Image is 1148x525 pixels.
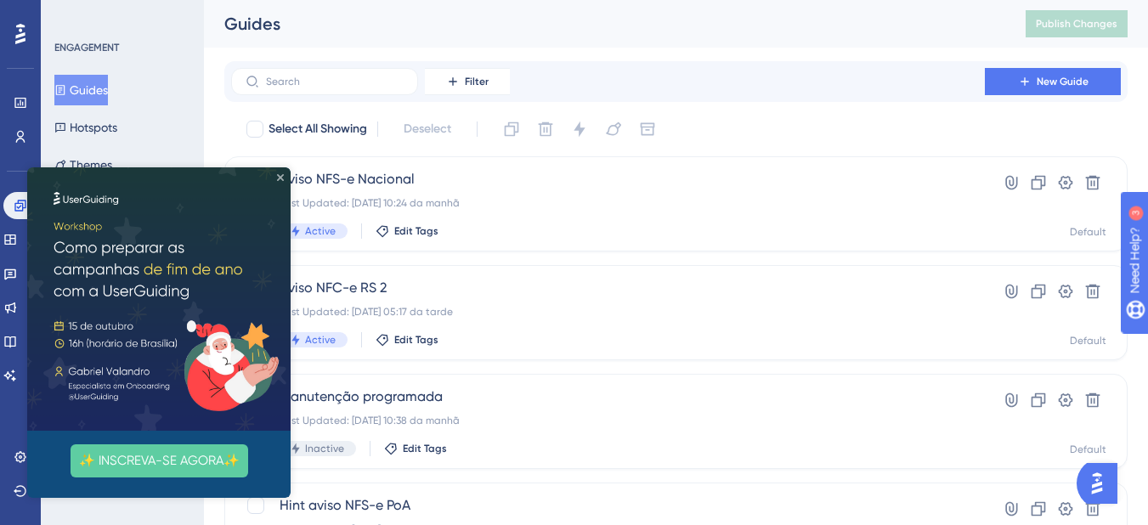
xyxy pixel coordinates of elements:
span: Edit Tags [394,224,438,238]
div: 3 [118,8,123,22]
button: Edit Tags [376,333,438,347]
div: Last Updated: [DATE] 05:17 da tarde [280,305,936,319]
span: Publish Changes [1036,17,1117,31]
span: New Guide [1037,75,1089,88]
div: Default [1070,225,1106,239]
div: Guides [224,12,983,36]
iframe: UserGuiding AI Assistant Launcher [1077,458,1128,509]
span: Aviso NFC-e RS 2 [280,278,936,298]
button: Publish Changes [1026,10,1128,37]
div: Default [1070,334,1106,347]
span: Hint aviso NFS-e PoA [280,495,936,516]
button: Deselect [388,114,467,144]
div: ENGAGEMENT [54,41,119,54]
span: Edit Tags [394,333,438,347]
input: Search [266,76,404,87]
span: Edit Tags [403,442,447,455]
button: Edit Tags [376,224,438,238]
span: Deselect [404,119,451,139]
span: Manutenção programada [280,387,936,407]
div: Close Preview [250,7,257,14]
span: Inactive [305,442,344,455]
div: Default [1070,443,1106,456]
span: Filter [465,75,489,88]
span: Aviso NFS-e Nacional [280,169,936,189]
div: Last Updated: [DATE] 10:38 da manhã [280,414,936,427]
button: Guides [54,75,108,105]
button: Themes [54,150,112,180]
button: Filter [425,68,510,95]
span: Active [305,224,336,238]
button: ✨ INSCREVA-SE AGORA✨ [43,277,221,310]
div: Last Updated: [DATE] 10:24 da manhã [280,196,936,210]
button: Hotspots [54,112,117,143]
button: Edit Tags [384,442,447,455]
button: New Guide [985,68,1121,95]
span: Select All Showing [269,119,367,139]
span: Active [305,333,336,347]
span: Need Help? [40,4,106,25]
